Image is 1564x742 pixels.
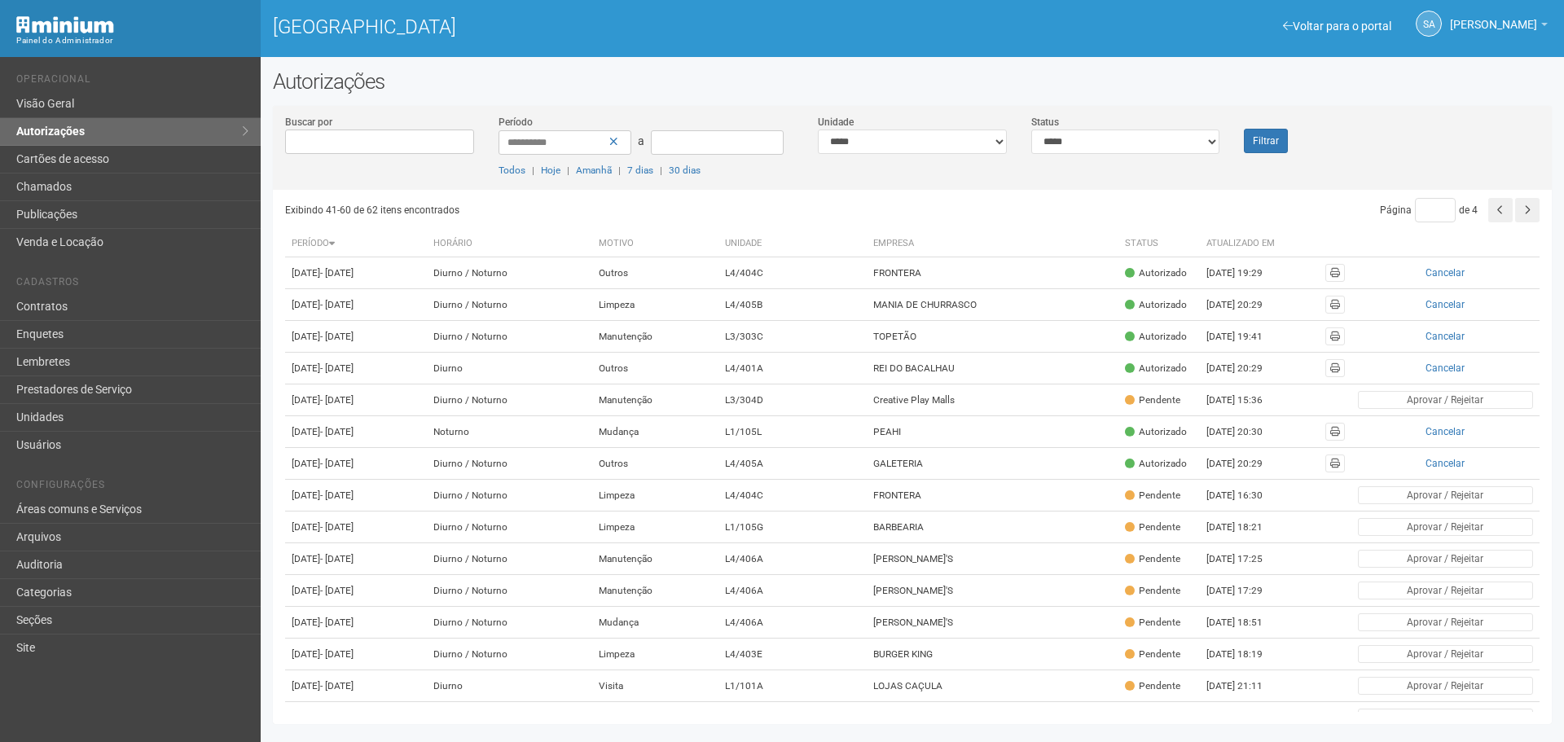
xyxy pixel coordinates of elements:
[1200,575,1289,607] td: [DATE] 17:29
[427,353,592,384] td: Diurno
[1031,115,1059,130] label: Status
[320,394,354,406] span: - [DATE]
[669,165,701,176] a: 30 dias
[718,353,867,384] td: L4/401A
[1416,11,1442,37] a: SA
[541,165,560,176] a: Hoje
[718,575,867,607] td: L4/406A
[718,607,867,639] td: L4/406A
[1200,384,1289,416] td: [DATE] 15:36
[592,257,718,289] td: Outros
[1358,296,1533,314] button: Cancelar
[1200,321,1289,353] td: [DATE] 19:41
[1358,518,1533,536] button: Aprovar / Rejeitar
[1125,425,1187,439] div: Autorizado
[592,702,718,734] td: Manutenção
[1358,359,1533,377] button: Cancelar
[867,639,1118,670] td: BURGER KING
[427,448,592,480] td: Diurno / Noturno
[867,480,1118,511] td: FRONTERA
[718,702,867,734] td: L1/101E
[1358,391,1533,409] button: Aprovar / Rejeitar
[1358,264,1533,282] button: Cancelar
[1125,648,1180,661] div: Pendente
[592,480,718,511] td: Limpeza
[718,448,867,480] td: L4/405A
[1200,257,1289,289] td: [DATE] 19:29
[1125,711,1180,725] div: Pendente
[1380,204,1478,216] span: Página de 4
[427,384,592,416] td: Diurno / Noturno
[867,575,1118,607] td: [PERSON_NAME]'S
[285,115,332,130] label: Buscar por
[618,165,621,176] span: |
[592,289,718,321] td: Limpeza
[427,702,592,734] td: Diurno
[320,712,354,723] span: - [DATE]
[285,670,427,702] td: [DATE]
[567,165,569,176] span: |
[592,353,718,384] td: Outros
[1125,330,1187,344] div: Autorizado
[867,231,1118,257] th: Empresa
[1118,231,1200,257] th: Status
[1200,702,1289,734] td: [DATE] 17:32
[1358,645,1533,663] button: Aprovar / Rejeitar
[592,607,718,639] td: Mudança
[1200,353,1289,384] td: [DATE] 20:29
[1244,129,1288,153] button: Filtrar
[427,480,592,511] td: Diurno / Noturno
[1125,489,1180,503] div: Pendente
[867,353,1118,384] td: REI DO BACALHAU
[867,416,1118,448] td: PEAHI
[1200,289,1289,321] td: [DATE] 20:29
[1358,423,1533,441] button: Cancelar
[867,448,1118,480] td: GALETERIA
[718,384,867,416] td: L3/304D
[320,362,354,374] span: - [DATE]
[1358,454,1533,472] button: Cancelar
[427,511,592,543] td: Diurno / Noturno
[320,553,354,564] span: - [DATE]
[427,289,592,321] td: Diurno / Noturno
[867,511,1118,543] td: BARBEARIA
[592,575,718,607] td: Manutenção
[1200,231,1289,257] th: Atualizado em
[285,575,427,607] td: [DATE]
[576,165,612,176] a: Amanhã
[285,289,427,321] td: [DATE]
[1358,677,1533,695] button: Aprovar / Rejeitar
[273,69,1552,94] h2: Autorizações
[1125,266,1187,280] div: Autorizado
[427,607,592,639] td: Diurno / Noturno
[1125,362,1187,375] div: Autorizado
[660,165,662,176] span: |
[16,16,114,33] img: Minium
[285,416,427,448] td: [DATE]
[320,299,354,310] span: - [DATE]
[592,639,718,670] td: Limpeza
[718,670,867,702] td: L1/101A
[1450,2,1537,31] span: Silvio Anjos
[273,16,900,37] h1: [GEOGRAPHIC_DATA]
[1358,550,1533,568] button: Aprovar / Rejeitar
[718,543,867,575] td: L4/406A
[718,639,867,670] td: L4/403E
[427,670,592,702] td: Diurno
[1200,543,1289,575] td: [DATE] 17:25
[499,115,533,130] label: Período
[1125,298,1187,312] div: Autorizado
[285,384,427,416] td: [DATE]
[1200,480,1289,511] td: [DATE] 16:30
[867,321,1118,353] td: TOPETÃO
[427,575,592,607] td: Diurno / Noturno
[320,585,354,596] span: - [DATE]
[1200,607,1289,639] td: [DATE] 18:51
[285,543,427,575] td: [DATE]
[427,257,592,289] td: Diurno / Noturno
[285,321,427,353] td: [DATE]
[320,458,354,469] span: - [DATE]
[320,521,354,533] span: - [DATE]
[718,416,867,448] td: L1/105L
[1450,20,1548,33] a: [PERSON_NAME]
